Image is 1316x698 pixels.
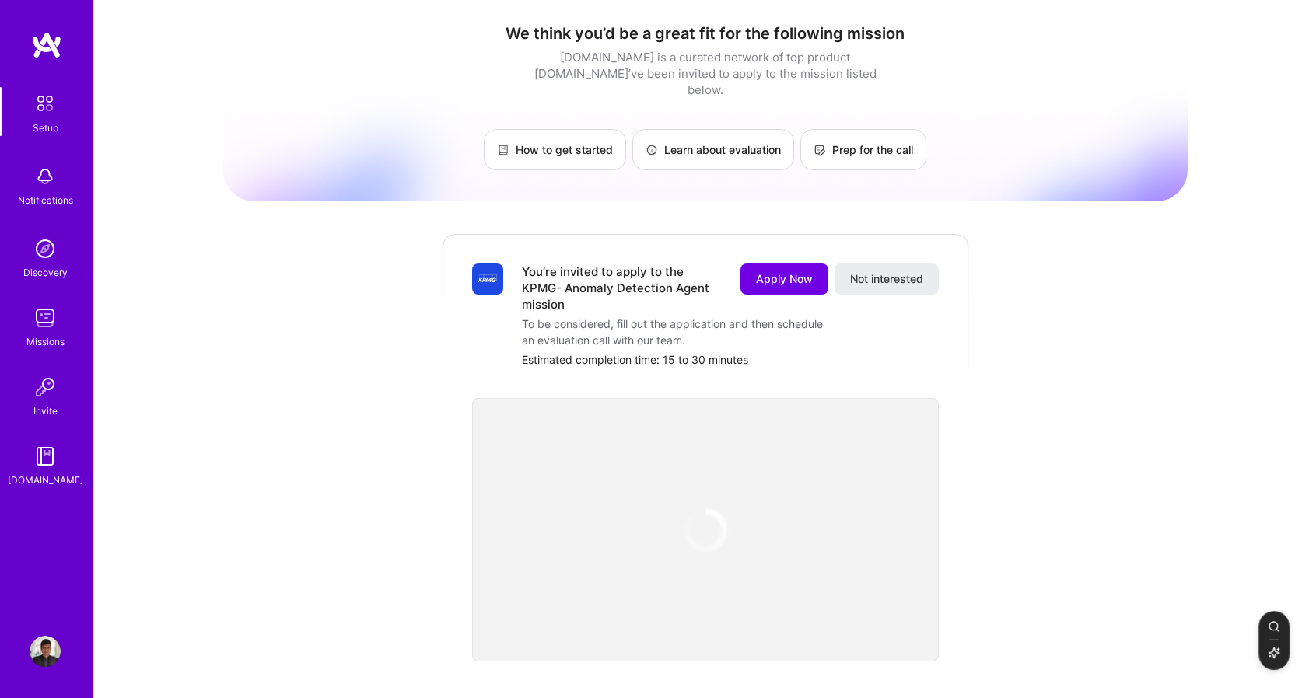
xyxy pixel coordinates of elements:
img: How to get started [497,144,509,156]
div: Notifications [18,192,73,208]
img: setup [29,87,61,120]
div: Estimated completion time: 15 to 30 minutes [522,351,939,368]
a: Learn about evaluation [632,129,794,170]
div: You’re invited to apply to the KPMG- Anomaly Detection Agent mission [522,263,722,312]
div: [DOMAIN_NAME] [8,472,83,488]
div: To be considered, fill out the application and then schedule an evaluation call with our team. [522,316,833,348]
a: How to get started [484,129,626,170]
h1: We think you’d be a great fit for the following mission [223,24,1188,43]
img: Company Logo [472,263,503,295]
img: Invite [30,372,61,403]
span: Not interested [850,271,923,287]
button: Not interested [835,263,939,295]
div: [DOMAIN_NAME] is a curated network of top product [DOMAIN_NAME]’ve been invited to apply to the m... [530,49,880,98]
div: Discovery [23,264,68,281]
div: Setup [33,120,58,136]
img: Prep for the call [814,144,826,156]
img: teamwork [30,302,61,333]
a: User Avatar [26,636,65,667]
iframe: video [472,398,939,661]
img: loading [677,502,733,557]
img: Learn about evaluation [646,144,658,156]
img: bell [30,161,61,192]
span: Apply Now [756,271,813,287]
div: Missions [26,333,65,350]
div: Invite [33,403,58,419]
img: guide book [30,441,61,472]
img: discovery [30,233,61,264]
a: Prep for the call [800,129,926,170]
img: logo [31,31,62,59]
img: User Avatar [30,636,61,667]
button: Apply Now [740,263,828,295]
